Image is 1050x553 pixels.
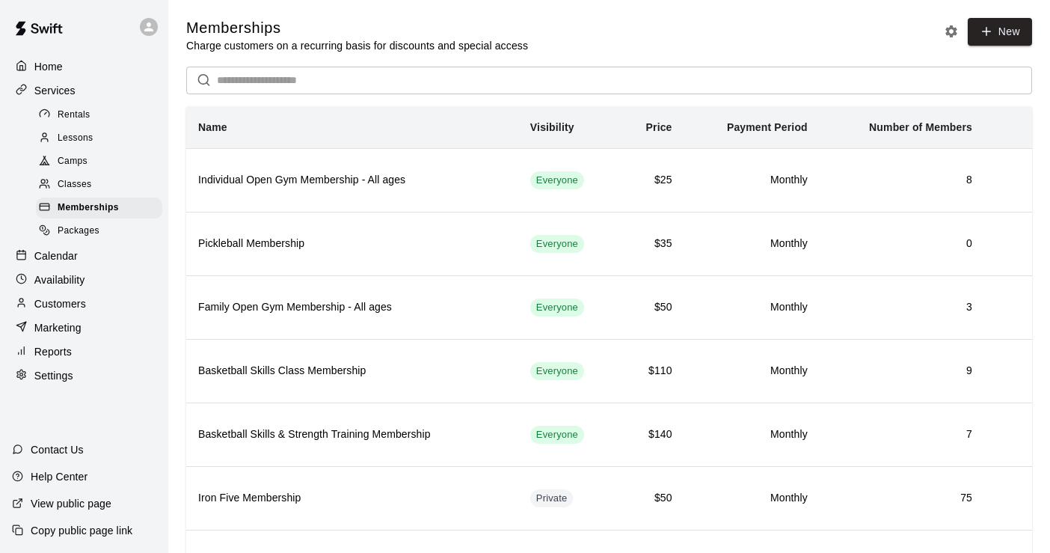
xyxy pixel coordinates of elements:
h6: $110 [631,363,672,379]
h6: Basketball Skills Class Membership [198,363,506,379]
div: This membership is hidden from the memberships page [530,489,574,507]
div: Rentals [36,105,162,126]
h6: 7 [832,427,972,443]
p: Calendar [34,248,78,263]
a: Reports [12,340,156,363]
a: Memberships [36,197,168,220]
h6: Monthly [696,363,808,379]
div: This membership is visible to all customers [530,362,584,380]
a: Settings [12,364,156,387]
a: Camps [36,150,168,174]
h6: Monthly [696,427,808,443]
p: Contact Us [31,442,84,457]
p: Home [34,59,63,74]
span: Everyone [530,237,584,251]
h6: Individual Open Gym Membership - All ages [198,172,506,189]
h6: 8 [832,172,972,189]
span: Memberships [58,201,119,216]
h6: Iron Five Membership [198,490,506,507]
p: View public page [31,496,111,511]
a: Services [12,79,156,102]
h6: Monthly [696,236,808,252]
b: Visibility [530,121,574,133]
a: Packages [36,220,168,243]
h6: $50 [631,490,672,507]
p: Availability [34,272,85,287]
div: This membership is visible to all customers [530,235,584,253]
span: Classes [58,177,91,192]
a: Customers [12,293,156,315]
span: Everyone [530,364,584,379]
div: Camps [36,151,162,172]
p: Settings [34,368,73,383]
h6: Family Open Gym Membership - All ages [198,299,506,316]
h6: Monthly [696,490,808,507]
span: Packages [58,224,99,239]
a: Rentals [36,103,168,126]
div: This membership is visible to all customers [530,426,584,444]
span: Rentals [58,108,90,123]
h6: 0 [832,236,972,252]
div: Classes [36,174,162,195]
b: Price [646,121,672,133]
a: New [968,18,1032,46]
h5: Memberships [186,18,528,38]
a: Calendar [12,245,156,267]
h6: 9 [832,363,972,379]
h6: Monthly [696,172,808,189]
div: Lessons [36,128,162,149]
h6: Pickleball Membership [198,236,506,252]
span: Everyone [530,428,584,442]
div: Memberships [36,198,162,219]
h6: 3 [832,299,972,316]
b: Number of Members [869,121,972,133]
div: Packages [36,221,162,242]
h6: 75 [832,490,972,507]
h6: $140 [631,427,672,443]
b: Name [198,121,227,133]
p: Customers [34,296,86,311]
p: Marketing [34,320,82,335]
button: Memberships settings [940,20,962,43]
h6: Basketball Skills & Strength Training Membership [198,427,506,443]
a: Marketing [12,317,156,339]
p: Charge customers on a recurring basis for discounts and special access [186,38,528,53]
h6: Monthly [696,299,808,316]
a: Availability [12,269,156,291]
p: Reports [34,344,72,359]
div: This membership is visible to all customers [530,299,584,317]
b: Payment Period [727,121,808,133]
a: Classes [36,174,168,197]
div: This membership is visible to all customers [530,171,584,189]
p: Copy public page link [31,523,132,538]
a: Lessons [36,126,168,150]
a: Home [12,55,156,78]
h6: $50 [631,299,672,316]
span: Everyone [530,174,584,188]
p: Services [34,83,76,98]
h6: $35 [631,236,672,252]
span: Camps [58,154,87,169]
h6: $25 [631,172,672,189]
span: Private [530,492,574,506]
p: Help Center [31,469,87,484]
span: Lessons [58,131,93,146]
span: Everyone [530,301,584,315]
